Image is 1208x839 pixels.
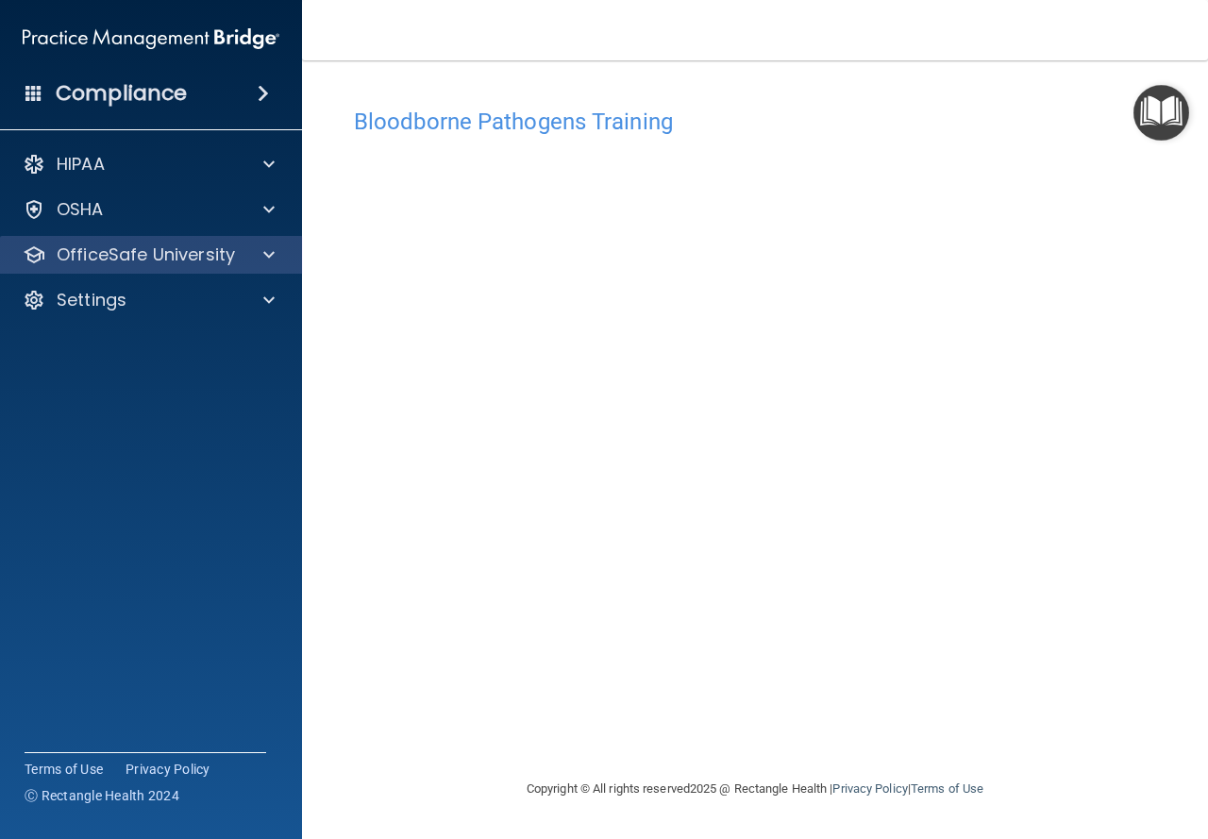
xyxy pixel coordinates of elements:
a: OSHA [23,198,275,221]
img: PMB logo [23,20,279,58]
h4: Compliance [56,80,187,107]
a: Privacy Policy [126,760,210,779]
a: Settings [23,289,275,311]
p: HIPAA [57,153,105,176]
a: HIPAA [23,153,275,176]
p: Settings [57,289,126,311]
div: Copyright © All rights reserved 2025 @ Rectangle Health | | [411,759,1099,819]
span: Ⓒ Rectangle Health 2024 [25,786,179,805]
a: Terms of Use [911,781,983,796]
iframe: Drift Widget Chat Controller [1114,709,1185,780]
a: Terms of Use [25,760,103,779]
button: Open Resource Center [1133,85,1189,141]
p: OSHA [57,198,104,221]
a: Privacy Policy [832,781,907,796]
p: OfficeSafe University [57,243,235,266]
a: OfficeSafe University [23,243,275,266]
h4: Bloodborne Pathogens Training [354,109,1156,134]
iframe: bbp [354,144,1156,725]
